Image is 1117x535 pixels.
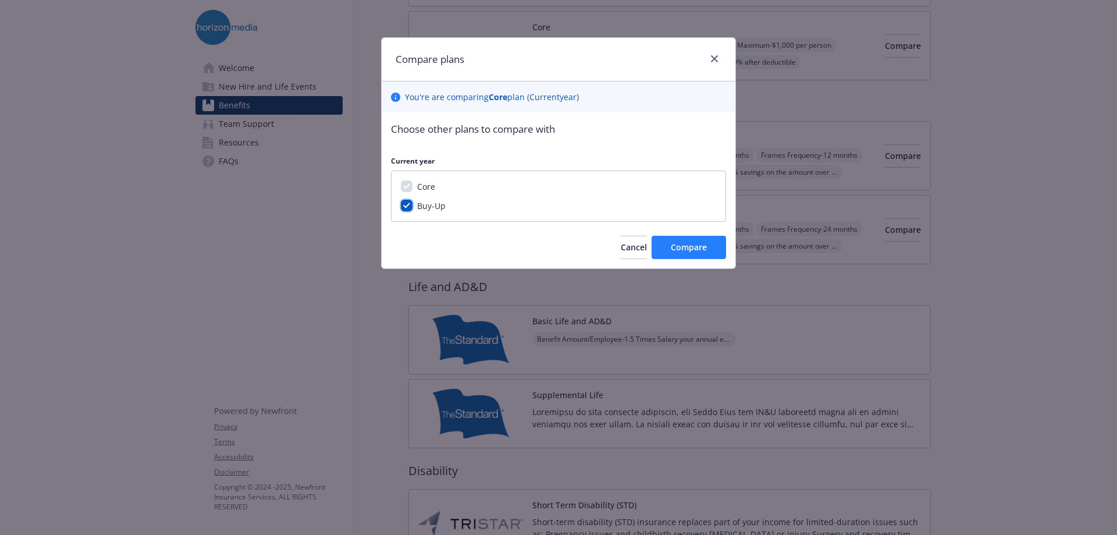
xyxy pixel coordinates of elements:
[621,242,647,253] span: Cancel
[621,236,647,259] button: Cancel
[671,242,707,253] span: Compare
[652,236,726,259] button: Compare
[417,200,446,211] span: Buy-Up
[489,91,507,102] b: Core
[707,52,721,66] a: close
[391,156,726,166] p: Current year
[417,181,435,192] span: Core
[391,122,726,137] p: Choose other plans to compare with
[405,91,579,103] p: You ' re are comparing plan ( Current year)
[396,52,464,67] h1: Compare plans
